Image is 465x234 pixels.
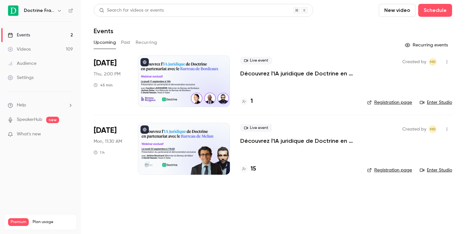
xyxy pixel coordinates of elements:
div: Audience [8,60,36,67]
button: Upcoming [94,37,116,48]
img: Doctrine France [8,5,18,16]
iframe: Noticeable Trigger [65,132,73,137]
span: MR [430,125,436,133]
h4: 15 [251,165,256,173]
h6: Doctrine France [24,7,54,14]
div: Events [8,32,30,38]
a: 1 [240,97,253,106]
h4: 1 [251,97,253,106]
span: [DATE] [94,58,117,68]
button: Recurring [136,37,157,48]
span: [DATE] [94,125,117,136]
span: Premium [8,218,29,226]
a: SpeakerHub [17,116,42,123]
button: Past [121,37,130,48]
div: Sep 11 Thu, 2:00 PM (Europe/Paris) [94,55,128,107]
span: MR [430,58,436,66]
a: Registration page [367,167,412,173]
div: Settings [8,74,34,81]
button: Recurring events [402,40,452,50]
a: Découvrez l'IA juridique de Doctrine en partenariat avec le Barreau de Bordeaux [240,70,357,77]
span: Mon, 11:30 AM [94,138,122,145]
div: 45 min [94,83,113,88]
span: Created by [402,125,426,133]
span: Live event [240,124,272,132]
span: new [46,117,59,123]
span: Plan usage [33,219,73,225]
a: Enter Studio [420,167,452,173]
div: 1 h [94,150,105,155]
div: Sep 22 Mon, 11:30 AM (Europe/Paris) [94,123,128,174]
button: New video [379,4,416,17]
div: Search for videos or events [99,7,164,14]
a: 15 [240,165,256,173]
span: Marguerite Rubin de Cervens [429,58,437,66]
li: help-dropdown-opener [8,102,73,109]
span: Live event [240,57,272,64]
a: Découvrez l'IA juridique de Doctrine en partenariat avec le Barreau de Melun [240,137,357,145]
span: Created by [402,58,426,66]
span: Thu, 2:00 PM [94,71,120,77]
span: Marguerite Rubin de Cervens [429,125,437,133]
h1: Events [94,27,113,35]
a: Enter Studio [420,99,452,106]
button: Schedule [418,4,452,17]
span: Help [17,102,26,109]
div: Videos [8,46,31,53]
span: What's new [17,131,41,138]
a: Registration page [367,99,412,106]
